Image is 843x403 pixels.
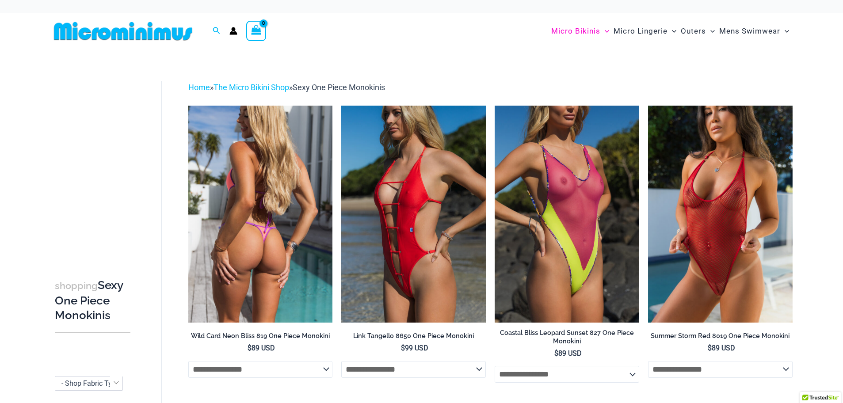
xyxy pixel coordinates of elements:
[611,18,679,45] a: Micro LingerieMenu ToggleMenu Toggle
[668,20,676,42] span: Menu Toggle
[55,376,123,391] span: - Shop Fabric Type
[706,20,715,42] span: Menu Toggle
[495,329,639,345] h2: Coastal Bliss Leopard Sunset 827 One Piece Monokini
[61,379,119,388] span: - Shop Fabric Type
[719,20,780,42] span: Mens Swimwear
[717,18,791,45] a: Mens SwimwearMenu ToggleMenu Toggle
[55,376,122,390] span: - Shop Fabric Type
[495,106,639,322] a: Coastal Bliss Leopard Sunset 827 One Piece Monokini 06Coastal Bliss Leopard Sunset 827 One Piece ...
[780,20,789,42] span: Menu Toggle
[495,106,639,322] img: Coastal Bliss Leopard Sunset 827 One Piece Monokini 06
[679,18,717,45] a: OutersMenu ToggleMenu Toggle
[50,21,196,41] img: MM SHOP LOGO FLAT
[55,74,134,251] iframe: TrustedSite Certified
[188,106,333,322] img: Wild Card Neon Bliss 819 One Piece 05
[600,20,609,42] span: Menu Toggle
[229,27,237,35] a: Account icon link
[55,280,98,291] span: shopping
[55,278,130,323] h3: Sexy One Piece Monokinis
[648,332,793,340] h2: Summer Storm Red 8019 One Piece Monokini
[554,349,582,357] bdi: 89 USD
[188,106,333,322] a: Wild Card Neon Bliss 819 One Piece 04Wild Card Neon Bliss 819 One Piece 05Wild Card Neon Bliss 81...
[548,16,793,46] nav: Site Navigation
[495,329,639,349] a: Coastal Bliss Leopard Sunset 827 One Piece Monokini
[614,20,668,42] span: Micro Lingerie
[248,344,252,352] span: $
[551,20,600,42] span: Micro Bikinis
[648,106,793,322] a: Summer Storm Red 8019 One Piece 04Summer Storm Red 8019 One Piece 03Summer Storm Red 8019 One Pie...
[681,20,706,42] span: Outers
[341,106,486,322] a: Link Tangello 8650 One Piece Monokini 11Link Tangello 8650 One Piece Monokini 12Link Tangello 865...
[188,83,210,92] a: Home
[401,344,428,352] bdi: 99 USD
[246,21,267,41] a: View Shopping Cart, empty
[549,18,611,45] a: Micro BikinisMenu ToggleMenu Toggle
[708,344,735,352] bdi: 89 USD
[341,106,486,322] img: Link Tangello 8650 One Piece Monokini 11
[554,349,558,357] span: $
[401,344,405,352] span: $
[188,332,333,340] h2: Wild Card Neon Bliss 819 One Piece Monokini
[293,83,385,92] span: Sexy One Piece Monokinis
[708,344,712,352] span: $
[341,332,486,340] h2: Link Tangello 8650 One Piece Monokini
[248,344,275,352] bdi: 89 USD
[648,106,793,322] img: Summer Storm Red 8019 One Piece 04
[188,332,333,343] a: Wild Card Neon Bliss 819 One Piece Monokini
[213,26,221,37] a: Search icon link
[188,83,385,92] span: » »
[341,332,486,343] a: Link Tangello 8650 One Piece Monokini
[214,83,289,92] a: The Micro Bikini Shop
[648,332,793,343] a: Summer Storm Red 8019 One Piece Monokini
